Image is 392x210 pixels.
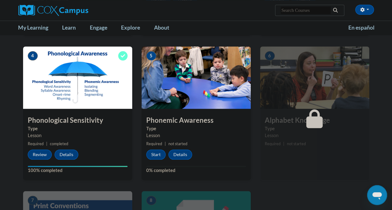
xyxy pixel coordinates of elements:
[23,46,132,109] img: Course Image
[348,24,375,31] span: En español
[90,24,113,31] span: Engage
[150,21,179,35] a: About
[50,141,68,146] span: completed
[86,21,117,35] a: Engage
[355,5,374,15] button: Account Settings
[23,116,132,125] h3: Phonological Sensitivity
[18,24,54,31] span: My Learning
[28,51,38,60] span: 4
[55,150,78,160] button: Details
[18,5,131,16] a: Cox Campus
[146,141,162,146] span: Required
[168,150,192,160] button: Details
[146,132,246,139] div: Lesson
[14,21,58,35] a: My Learning
[28,141,44,146] span: Required
[58,21,86,35] a: Learn
[146,125,246,132] label: Type
[62,24,82,31] span: Learn
[260,116,369,125] h3: Alphabet Knowledge
[367,185,387,205] iframe: Button to launch messaging window
[165,141,166,146] span: |
[146,51,156,60] span: 5
[28,167,128,174] label: 100% completed
[265,125,365,132] label: Type
[28,132,128,139] div: Lesson
[146,150,166,160] button: Start
[117,21,150,35] a: Explore
[14,21,379,35] div: Main menu
[142,116,251,125] h3: Phonemic Awareness
[146,196,156,205] span: 8
[28,166,128,167] div: Your progress
[281,7,331,14] input: Search Courses
[265,51,275,60] span: 6
[344,21,379,34] a: En español
[18,5,88,16] img: Cox Campus
[265,141,281,146] span: Required
[121,24,146,31] span: Explore
[154,24,175,31] span: About
[142,46,251,109] img: Course Image
[28,150,52,160] button: Review
[265,132,365,139] div: Lesson
[331,7,340,14] button: Search
[46,141,47,146] span: |
[28,125,128,132] label: Type
[146,167,246,174] label: 0% completed
[260,46,369,109] img: Course Image
[287,141,306,146] span: not started
[28,196,38,205] span: 7
[283,141,284,146] span: |
[168,141,187,146] span: not started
